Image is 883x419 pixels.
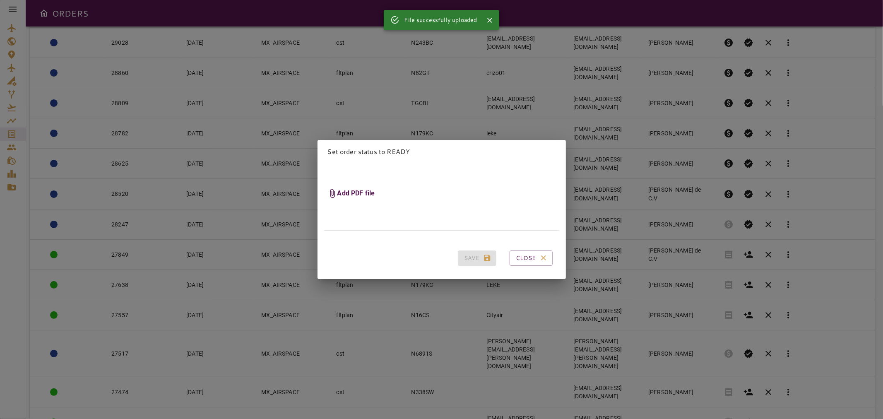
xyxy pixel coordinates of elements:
[324,170,378,217] span: upload picture
[404,12,477,27] div: File successfully uploaded
[327,147,556,157] p: Set order status to READY
[484,14,496,26] button: Close
[337,189,375,198] h6: Add PDF file
[510,250,553,266] button: Close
